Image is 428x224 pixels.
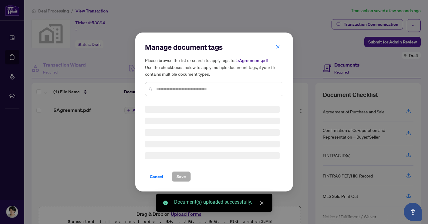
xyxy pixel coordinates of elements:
[172,171,191,182] button: Save
[236,58,268,63] span: 5Agreement.pdf
[174,198,265,206] div: Document(s) uploaded successfully.
[276,45,280,49] span: close
[145,42,283,52] h2: Manage document tags
[145,171,168,182] button: Cancel
[150,172,163,181] span: Cancel
[163,201,168,205] span: check-circle
[404,203,422,221] button: Open asap
[258,200,265,206] a: Close
[145,57,283,77] h5: Please browse the list or search to apply tags to: Use the checkboxes below to apply multiple doc...
[260,201,264,205] span: close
